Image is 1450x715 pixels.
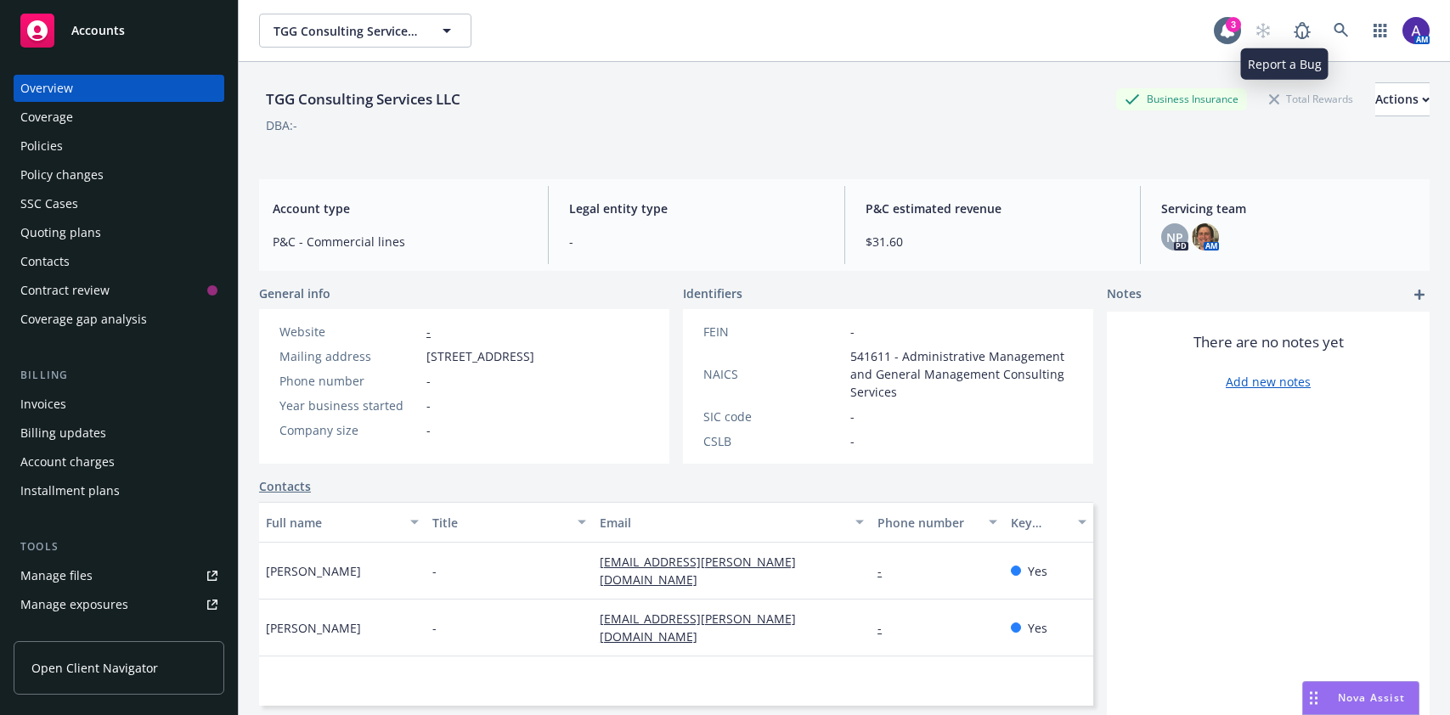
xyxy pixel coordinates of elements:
[14,562,224,589] a: Manage files
[1402,17,1430,44] img: photo
[850,347,1073,401] span: 541611 - Administrative Management and General Management Consulting Services
[426,397,431,414] span: -
[71,24,125,37] span: Accounts
[432,619,437,637] span: -
[14,591,224,618] a: Manage exposures
[20,448,115,476] div: Account charges
[1107,284,1142,305] span: Notes
[871,502,1004,543] button: Phone number
[1375,82,1430,116] button: Actions
[600,554,796,588] a: [EMAIL_ADDRESS][PERSON_NAME][DOMAIN_NAME]
[850,323,855,341] span: -
[703,408,843,425] div: SIC code
[850,408,855,425] span: -
[274,22,420,40] span: TGG Consulting Services LLC
[1363,14,1397,48] a: Switch app
[266,116,297,134] div: DBA: -
[20,75,73,102] div: Overview
[1028,562,1047,580] span: Yes
[14,104,224,131] a: Coverage
[279,323,420,341] div: Website
[20,219,101,246] div: Quoting plans
[426,347,534,365] span: [STREET_ADDRESS]
[266,514,400,532] div: Full name
[877,620,895,636] a: -
[1409,284,1430,305] a: add
[1261,88,1362,110] div: Total Rewards
[259,284,330,302] span: General info
[31,659,158,677] span: Open Client Navigator
[259,502,426,543] button: Full name
[14,448,224,476] a: Account charges
[1004,502,1093,543] button: Key contact
[683,284,742,302] span: Identifiers
[866,233,1120,251] span: $31.60
[20,620,132,647] div: Manage certificates
[20,161,104,189] div: Policy changes
[850,432,855,450] span: -
[14,248,224,275] a: Contacts
[20,391,66,418] div: Invoices
[14,190,224,217] a: SSC Cases
[1303,682,1324,714] div: Drag to move
[273,233,528,251] span: P&C - Commercial lines
[14,477,224,504] a: Installment plans
[1246,14,1280,48] a: Start snowing
[20,562,93,589] div: Manage files
[20,419,106,447] div: Billing updates
[703,323,843,341] div: FEIN
[1324,14,1358,48] a: Search
[259,477,311,495] a: Contacts
[20,104,73,131] div: Coverage
[1161,200,1416,217] span: Servicing team
[259,88,467,110] div: TGG Consulting Services LLC
[1375,83,1430,115] div: Actions
[426,324,431,340] a: -
[426,502,592,543] button: Title
[432,562,437,580] span: -
[600,611,796,645] a: [EMAIL_ADDRESS][PERSON_NAME][DOMAIN_NAME]
[20,248,70,275] div: Contacts
[20,132,63,160] div: Policies
[279,372,420,390] div: Phone number
[1166,228,1183,246] span: NP
[14,7,224,54] a: Accounts
[877,563,895,579] a: -
[14,75,224,102] a: Overview
[20,591,128,618] div: Manage exposures
[569,233,824,251] span: -
[259,14,471,48] button: TGG Consulting Services LLC
[266,619,361,637] span: [PERSON_NAME]
[877,514,979,532] div: Phone number
[273,200,528,217] span: Account type
[1011,514,1068,532] div: Key contact
[1285,14,1319,48] a: Report a Bug
[1226,373,1311,391] a: Add new notes
[1226,17,1241,32] div: 3
[600,514,845,532] div: Email
[432,514,567,532] div: Title
[1116,88,1247,110] div: Business Insurance
[14,277,224,304] a: Contract review
[1028,619,1047,637] span: Yes
[703,432,843,450] div: CSLB
[14,391,224,418] a: Invoices
[20,190,78,217] div: SSC Cases
[279,397,420,414] div: Year business started
[1193,332,1344,352] span: There are no notes yet
[20,477,120,504] div: Installment plans
[14,538,224,555] div: Tools
[703,365,843,383] div: NAICS
[14,620,224,647] a: Manage certificates
[593,502,871,543] button: Email
[1338,690,1405,705] span: Nova Assist
[14,219,224,246] a: Quoting plans
[866,200,1120,217] span: P&C estimated revenue
[20,306,147,333] div: Coverage gap analysis
[279,421,420,439] div: Company size
[14,367,224,384] div: Billing
[20,277,110,304] div: Contract review
[14,306,224,333] a: Coverage gap analysis
[279,347,420,365] div: Mailing address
